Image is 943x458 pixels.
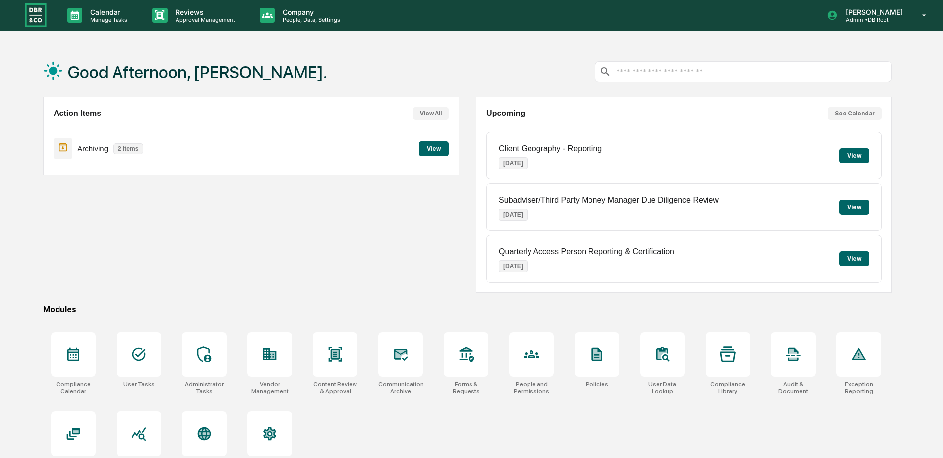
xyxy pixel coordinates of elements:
div: Content Review & Approval [313,381,357,395]
h2: Action Items [54,109,101,118]
p: [DATE] [499,209,528,221]
img: logo [24,2,48,28]
p: Client Geography - Reporting [499,144,602,153]
div: Vendor Management [247,381,292,395]
button: View [839,148,869,163]
div: Communications Archive [378,381,423,395]
div: Exception Reporting [836,381,881,395]
p: Subadviser/Third Party Money Manager Due Diligence Review [499,196,719,205]
div: Modules [43,305,892,314]
p: [PERSON_NAME] [838,8,908,16]
p: Admin • DB Root [838,16,908,23]
a: View [419,143,449,153]
p: Calendar [82,8,132,16]
div: Compliance Library [706,381,750,395]
p: Reviews [168,8,240,16]
div: Audit & Document Logs [771,381,816,395]
button: See Calendar [828,107,882,120]
iframe: Open customer support [911,425,938,452]
button: View [839,251,869,266]
p: Quarterly Access Person Reporting & Certification [499,247,674,256]
div: Compliance Calendar [51,381,96,395]
h2: Upcoming [486,109,525,118]
p: People, Data, Settings [275,16,345,23]
div: User Data Lookup [640,381,685,395]
p: 2 items [113,143,143,154]
p: Company [275,8,345,16]
button: View [839,200,869,215]
div: Forms & Requests [444,381,488,395]
button: View [419,141,449,156]
p: [DATE] [499,260,528,272]
div: Administrator Tasks [182,381,227,395]
button: View All [413,107,449,120]
p: Approval Management [168,16,240,23]
p: [DATE] [499,157,528,169]
p: Archiving [77,144,108,153]
p: Manage Tasks [82,16,132,23]
div: People and Permissions [509,381,554,395]
div: User Tasks [123,381,155,388]
div: Policies [586,381,608,388]
h1: Good Afternoon, [PERSON_NAME]. [68,62,327,82]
